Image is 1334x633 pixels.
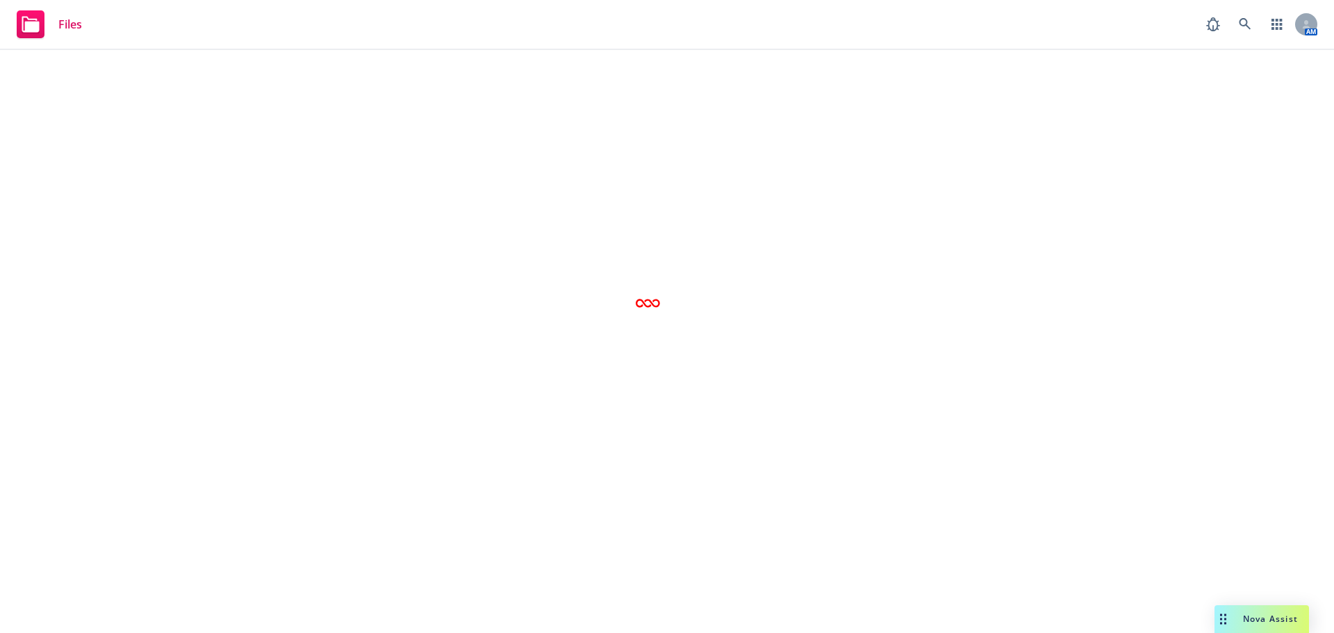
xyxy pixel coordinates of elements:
[11,5,88,44] a: Files
[1243,613,1298,625] span: Nova Assist
[1231,10,1259,38] a: Search
[1214,605,1232,633] div: Drag to move
[1263,10,1291,38] a: Switch app
[1199,10,1227,38] a: Report a Bug
[1214,605,1309,633] button: Nova Assist
[58,19,82,30] span: Files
